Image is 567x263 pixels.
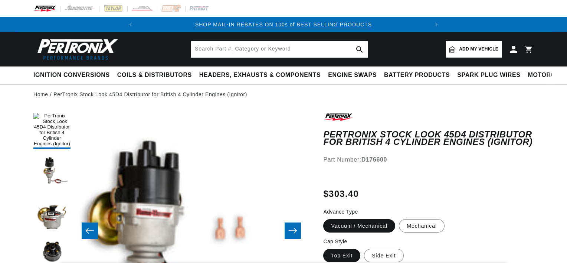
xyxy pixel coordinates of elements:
[323,219,395,233] label: Vacuum / Mechanical
[446,41,502,58] a: Add my vehicle
[364,249,403,262] label: Side Exit
[33,71,110,79] span: Ignition Conversions
[196,66,324,84] summary: Headers, Exhausts & Components
[361,156,387,163] strong: D176600
[323,208,358,216] legend: Advance Type
[15,17,552,32] slideshow-component: Translation missing: en.sections.announcements.announcement_bar
[323,187,359,201] span: $303.40
[285,223,301,239] button: Slide right
[453,66,524,84] summary: Spark Plug Wires
[33,153,71,190] button: Load image 2 in gallery view
[380,66,453,84] summary: Battery Products
[328,71,377,79] span: Engine Swaps
[33,36,119,62] img: Pertronix
[33,66,114,84] summary: Ignition Conversions
[351,41,368,58] button: search button
[324,66,380,84] summary: Engine Swaps
[384,71,450,79] span: Battery Products
[53,90,247,98] a: PerTronix Stock Look 45D4 Distributor for British 4 Cylinder Engines (Ignitor)
[138,20,429,29] div: Announcement
[114,66,196,84] summary: Coils & Distributors
[117,71,192,79] span: Coils & Distributors
[429,17,444,32] button: Translation missing: en.sections.announcements.next_announcement
[191,41,368,58] input: Search Part #, Category or Keyword
[457,71,520,79] span: Spark Plug Wires
[33,90,48,98] a: Home
[323,238,348,246] legend: Cap Style
[199,71,321,79] span: Headers, Exhausts & Components
[33,90,534,98] nav: breadcrumbs
[33,112,71,149] button: Load image 1 in gallery view
[323,249,360,262] label: Top Exit
[82,223,98,239] button: Slide left
[138,20,429,29] div: 1 of 2
[33,194,71,231] button: Load image 3 in gallery view
[323,155,534,165] div: Part Number:
[123,17,138,32] button: Translation missing: en.sections.announcements.previous_announcement
[323,131,534,146] h1: PerTronix Stock Look 45D4 Distributor for British 4 Cylinder Engines (Ignitor)
[195,22,372,27] a: SHOP MAIL-IN REBATES ON 100s of BEST SELLING PRODUCTS
[459,46,498,53] span: Add my vehicle
[399,219,445,233] label: Mechanical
